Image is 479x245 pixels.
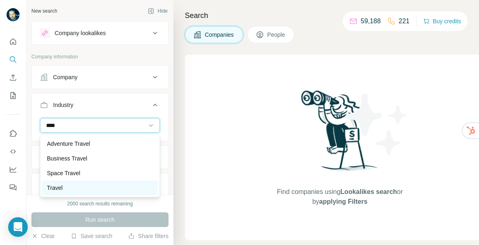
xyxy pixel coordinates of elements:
[47,154,87,163] p: Business Travel
[32,23,168,43] button: Company lookalikes
[31,232,55,240] button: Clear
[8,217,28,237] div: Open Intercom Messenger
[31,7,57,15] div: New search
[32,95,168,118] button: Industry
[55,29,106,37] div: Company lookalikes
[32,67,168,87] button: Company
[47,169,80,177] p: Space Travel
[47,140,90,148] p: Adventure Travel
[31,53,169,60] p: Company information
[142,5,173,17] button: Hide
[53,101,73,109] div: Industry
[32,147,168,167] button: HQ location
[47,184,62,192] p: Travel
[32,175,168,195] button: Annual revenue ($)
[128,232,169,240] button: Share filters
[67,200,133,207] div: 2000 search results remaining
[53,73,78,81] div: Company
[71,232,112,240] button: Save search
